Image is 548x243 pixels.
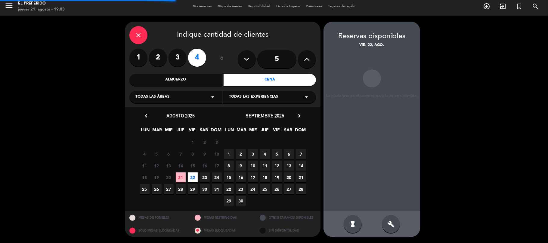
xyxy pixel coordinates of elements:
i: menu [5,1,14,10]
span: 5 [272,149,282,159]
div: Reservas disponibles [324,31,420,42]
span: 21 [296,172,306,182]
span: 10 [212,149,222,159]
span: 9 [236,161,246,171]
span: septiembre 2025 [246,113,284,119]
div: vie. 22, ago. [324,42,420,48]
label: 2 [149,49,167,67]
label: 4 [188,49,206,67]
span: 27 [284,184,294,194]
i: arrow_drop_down [209,93,216,101]
i: chevron_right [296,113,302,119]
span: 26 [272,184,282,194]
span: DOM [295,126,305,136]
i: build [387,220,395,228]
div: ó [212,49,232,70]
span: 8 [188,149,198,159]
span: Lista de Espera [273,5,303,8]
span: 12 [272,161,282,171]
span: MAR [152,126,162,136]
span: 11 [260,161,270,171]
span: 17 [248,172,258,182]
span: 2 [236,149,246,159]
span: Todas las experiencias [229,94,278,100]
i: exit_to_app [499,3,506,10]
span: 17 [212,161,222,171]
i: chevron_left [143,113,149,119]
div: MESAS RESTRINGIDAS [190,211,255,224]
span: 7 [176,149,186,159]
span: 21 [176,172,186,182]
span: agosto 2025 [166,113,195,119]
span: 18 [140,172,150,182]
span: 6 [164,149,174,159]
span: MIE [164,126,174,136]
div: MESAS BLOQUEADAS [190,224,255,237]
div: OTROS TAMAÑOS DIPONIBLES [255,211,320,224]
span: 13 [284,161,294,171]
span: 14 [296,161,306,171]
span: 28 [176,184,186,194]
span: 22 [188,172,198,182]
span: 30 [236,196,246,206]
span: 15 [224,172,234,182]
span: MAR [237,126,246,136]
span: 15 [188,161,198,171]
span: 8 [224,161,234,171]
span: 27 [164,184,174,194]
span: 22 [224,184,234,194]
span: 4 [140,149,150,159]
span: LUN [225,126,235,136]
span: 25 [260,184,270,194]
span: DOM [211,126,221,136]
span: 6 [284,149,294,159]
i: add_circle_outline [483,3,490,10]
div: Indique cantidad de clientes [129,26,316,44]
span: 25 [140,184,150,194]
span: Tarjetas de regalo [325,5,358,8]
span: 30 [200,184,210,194]
i: turned_in_not [515,3,523,10]
span: JUE [176,126,186,136]
span: 28 [296,184,306,194]
div: El Preferido [18,1,65,7]
i: search [532,3,539,10]
span: 14 [176,161,186,171]
span: 26 [152,184,162,194]
span: Todas las áreas [135,94,169,100]
div: Almuerzo [129,74,222,86]
span: 2 [200,137,210,147]
span: 10 [248,161,258,171]
span: 29 [188,184,198,194]
span: Disponibilidad [245,5,273,8]
span: 9 [200,149,210,159]
label: 1 [129,49,147,67]
span: Mapa de mesas [215,5,245,8]
span: 3 [248,149,258,159]
span: 12 [152,161,162,171]
span: 3 [212,137,222,147]
i: hourglass_full [349,220,356,228]
span: 1 [224,149,234,159]
span: 13 [164,161,174,171]
span: 24 [212,172,222,182]
div: MESAS DISPONIBLES [125,211,190,224]
span: 23 [236,184,246,194]
span: 19 [272,172,282,182]
div: SIN DISPONIBILIDAD [255,224,320,237]
i: close [135,32,142,39]
span: 31 [212,184,222,194]
div: Cena [224,74,316,86]
div: SOLO MESAS BLOQUEADAS [125,224,190,237]
span: 23 [200,172,210,182]
div: La paciencia es el secreto para la buena comida. [324,93,420,99]
span: 1 [188,137,198,147]
span: 18 [260,172,270,182]
span: 16 [236,172,246,182]
span: Mis reservas [190,5,215,8]
span: Pre-acceso [303,5,325,8]
span: LUN [141,126,150,136]
span: 5 [152,149,162,159]
span: 19 [152,172,162,182]
span: 20 [284,172,294,182]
